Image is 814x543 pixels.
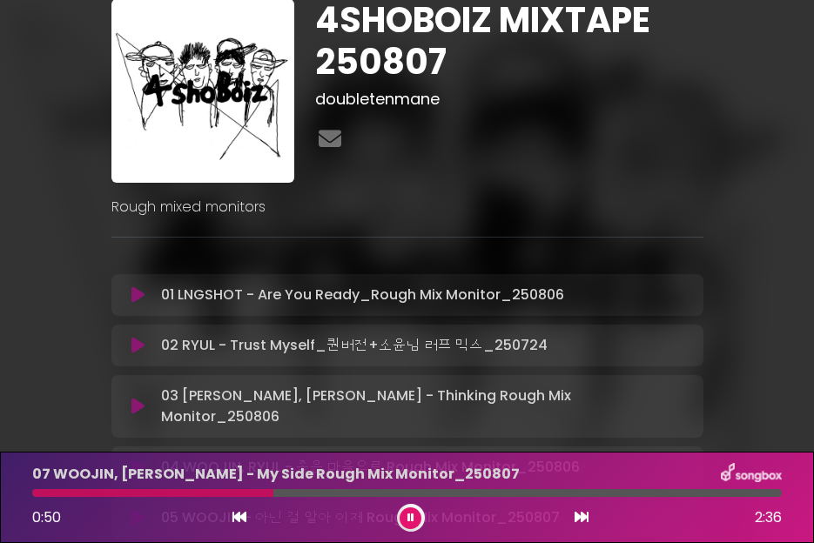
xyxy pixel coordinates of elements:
p: 02 RYUL - Trust Myself_퀀버전+소윤님 러프 믹스_250724 [161,335,548,356]
p: 03 [PERSON_NAME], [PERSON_NAME] - Thinking Rough Mix Monitor_250806 [161,385,692,427]
span: 2:36 [755,507,782,528]
span: 0:50 [32,507,61,527]
h3: doubletenmane [315,90,703,109]
p: 01 LNGSHOT - Are You Ready_Rough Mix Monitor_250806 [161,285,564,305]
p: Rough mixed monitors [111,197,703,218]
img: songbox-logo-white.png [721,463,782,486]
p: 07 WOOJIN, [PERSON_NAME] - My Side Rough Mix Monitor_250807 [32,464,520,485]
